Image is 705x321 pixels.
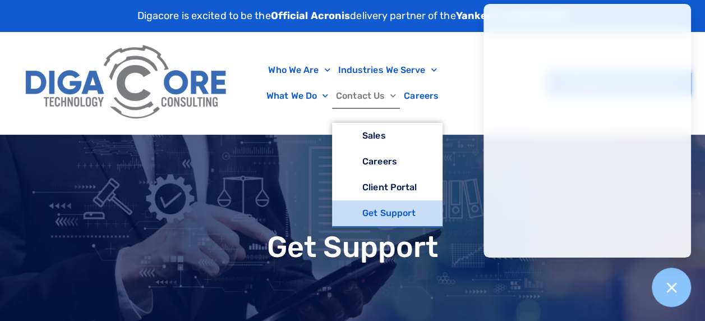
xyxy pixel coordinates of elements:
[332,123,443,149] a: Sales
[6,232,699,262] h1: Get Support
[20,38,234,129] img: Digacore Logo
[483,4,691,258] iframe: Chatgenie Messenger
[137,8,568,24] p: Digacore is excited to be the delivery partner of the .
[456,10,499,22] strong: Yankees
[334,57,440,83] a: Industries We Serve
[400,83,443,109] a: Careers
[262,83,332,109] a: What We Do
[239,57,465,109] nav: Menu
[332,149,443,175] a: Careers
[271,10,351,22] strong: Official Acronis
[332,83,400,109] a: Contact Us
[332,123,443,227] ul: Contact Us
[332,200,443,226] a: Get Support
[264,57,334,83] a: Who We Are
[332,175,443,200] a: Client Portal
